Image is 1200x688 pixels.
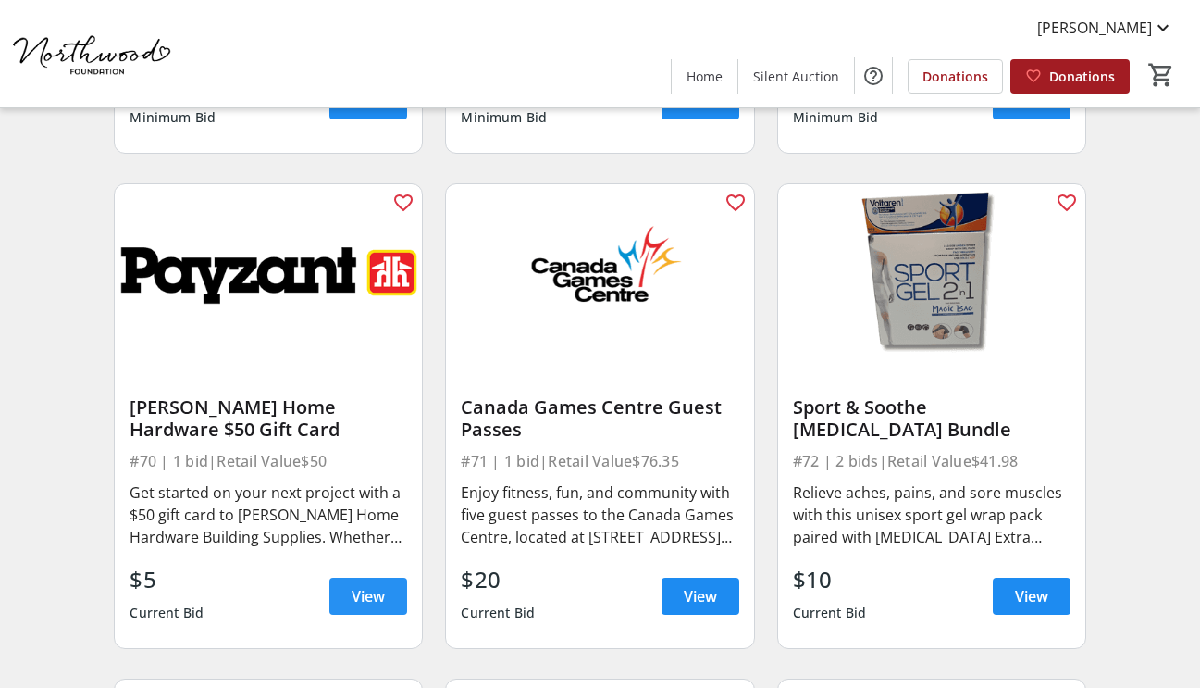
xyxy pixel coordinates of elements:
div: Canada Games Centre Guest Passes [461,396,738,441]
span: Donations [922,67,988,86]
span: View [684,585,717,607]
a: View [329,82,407,119]
div: #72 | 2 bids | Retail Value $41.98 [793,448,1070,474]
button: Help [855,57,892,94]
img: Sport & Soothe Gel Pack Bundle [778,184,1085,357]
a: View [662,82,739,119]
div: Enjoy fitness, fun, and community with five guest passes to the Canada Games Centre, located at [... [461,482,738,548]
span: View [1015,585,1048,607]
img: Payzant Home Hardware $50 Gift Card [115,184,422,357]
div: $20 [461,563,535,596]
img: Canada Games Centre Guest Passes [446,184,753,357]
a: View [993,578,1070,615]
button: Cart [1144,58,1178,92]
mat-icon: favorite_outline [724,192,747,214]
div: Relieve aches, pains, and sore muscles with this unisex sport gel wrap pack paired with [MEDICAL_... [793,482,1070,548]
a: Donations [1010,59,1130,94]
mat-icon: favorite_outline [392,192,414,214]
a: Silent Auction [738,59,854,94]
span: Home [687,67,723,86]
a: View [662,578,739,615]
div: Sport & Soothe [MEDICAL_DATA] Bundle [793,396,1070,441]
div: Current Bid [461,596,535,630]
button: [PERSON_NAME] [1022,13,1189,43]
div: $5 [130,563,204,596]
div: #71 | 1 bid | Retail Value $76.35 [461,448,738,474]
a: Home [672,59,737,94]
div: Get started on your next project with a $50 gift card to [PERSON_NAME] Home Hardware Building Sup... [130,482,407,548]
a: View [329,578,407,615]
div: #70 | 1 bid | Retail Value $50 [130,448,407,474]
div: $10 [793,563,867,596]
div: Current Bid [130,596,204,630]
div: Minimum Bid [461,101,547,134]
span: [PERSON_NAME] [1037,17,1152,39]
span: Donations [1049,67,1115,86]
mat-icon: favorite_outline [1056,192,1078,214]
div: [PERSON_NAME] Home Hardware $50 Gift Card [130,396,407,441]
span: View [352,585,385,607]
div: Minimum Bid [130,101,216,134]
div: Minimum Bid [793,101,879,134]
img: Northwood Foundation's Logo [11,7,176,100]
span: Silent Auction [753,67,839,86]
a: View [993,82,1070,119]
div: Current Bid [793,596,867,630]
a: Donations [908,59,1003,94]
